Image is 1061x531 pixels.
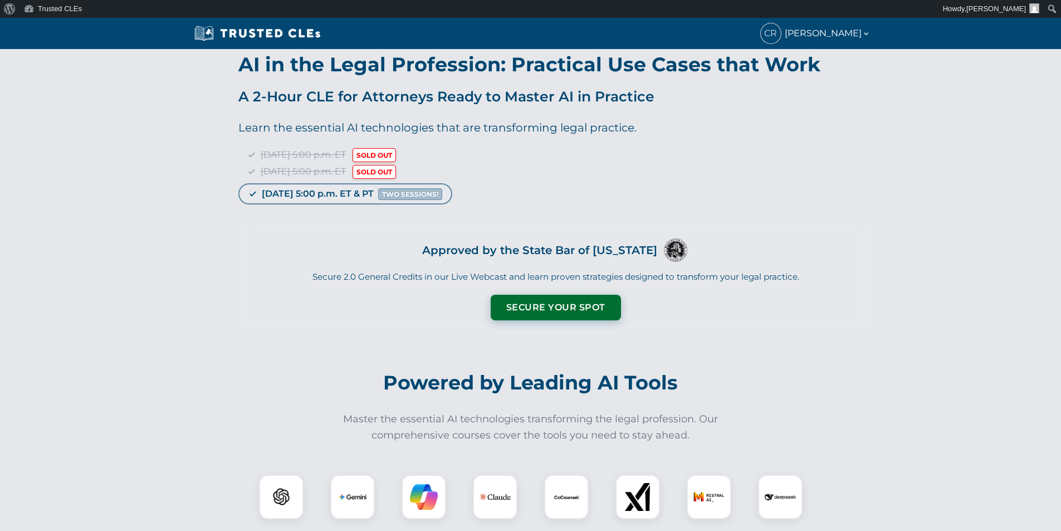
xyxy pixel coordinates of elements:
div: Copilot [402,475,446,519]
div: CoCounsel [544,475,589,519]
img: Gemini Logo [339,483,366,511]
img: Logo [662,236,690,264]
img: Mistral AI Logo [693,481,725,513]
div: xAI [615,475,660,519]
img: Copilot Logo [410,483,438,511]
img: ChatGPT Logo [265,481,297,513]
p: Secure 2.0 General Credits in our Live Webcast and learn proven strategies designed to transform ... [252,271,859,284]
img: xAI Logo [624,483,652,511]
div: DeepSeek [758,475,803,519]
span: [PERSON_NAME] [785,26,871,41]
h3: Approved by the State Bar of [US_STATE] [422,240,657,260]
img: DeepSeek Logo [765,481,796,513]
span: [DATE] 5:00 p.m. ET [261,166,346,177]
span: SOLD OUT [353,165,396,179]
h2: Powered by Leading AI Tools [222,363,839,402]
span: [DATE] 5:00 p.m. ET [261,149,346,160]
img: Trusted CLEs [191,25,324,42]
div: ChatGPT [259,475,304,519]
div: Mistral AI [687,475,731,519]
img: CoCounsel Logo [552,483,580,511]
img: Claude Logo [480,481,511,513]
div: Gemini [330,475,375,519]
p: Master the essential AI technologies transforming the legal profession. Our comprehensive courses... [336,411,726,444]
h1: AI in the Legal Profession: Practical Use Cases that Work [238,55,873,74]
p: Learn the essential AI technologies that are transforming legal practice. [238,119,873,137]
p: A 2-Hour CLE for Attorneys Ready to Master AI in Practice [238,85,873,108]
span: CR [761,23,781,43]
button: Secure Your Spot [491,295,621,320]
span: [PERSON_NAME] [966,4,1026,13]
div: Claude [473,475,517,519]
span: SOLD OUT [353,148,396,162]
